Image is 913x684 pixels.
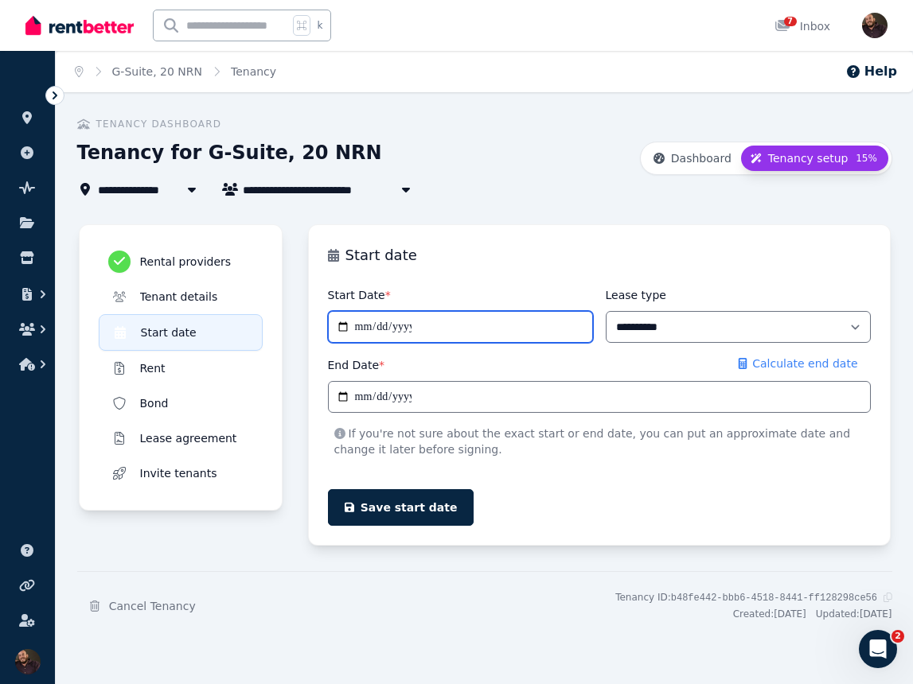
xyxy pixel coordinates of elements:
button: Tenancy setup15% [741,146,888,171]
h3: Lease agreement [140,430,253,446]
a: G-Suite, 20 NRN [112,65,203,78]
button: Invite tenants [99,456,263,491]
img: RentBetter [25,14,134,37]
button: Rental providers [99,244,263,279]
h3: Tenant details [140,289,253,305]
span: Tenancy Dashboard [96,118,222,130]
h3: Start date [141,325,252,340]
button: Tenancy ID:b48fe442-bbb6-4518-8441-ff128298ce56 [615,591,892,604]
label: End Date [328,359,385,371]
h3: Invite tenants [140,465,253,481]
p: If you're not sure about the exact start or end date, you can put an approximate date and change ... [328,426,871,457]
button: Rent [99,351,263,386]
span: k [317,19,322,32]
h3: Rent [140,360,253,376]
button: Dashboard [644,146,741,171]
h1: Tenancy for G-Suite, 20 NRN [77,140,382,165]
button: Start date [99,314,263,351]
nav: Breadcrumb [56,51,295,92]
button: Tenant details [99,279,263,314]
div: Tenancy ID: [615,591,877,604]
span: Updated: [DATE] [816,608,892,620]
button: Lease agreement [99,421,263,456]
label: Lease type [606,289,666,301]
span: Created: [DATE] [733,608,806,620]
span: Dashboard [671,150,732,166]
img: Paul Ferrett [15,649,41,674]
h3: Bond [140,395,253,411]
h3: Start date [345,244,871,266]
button: Calculate end date [736,356,857,371]
button: Save start date [328,489,474,526]
img: Paul Ferrett [862,13,888,38]
h3: Rental providers [140,254,253,270]
span: Tenancy setup [768,150,849,166]
span: 7 [784,17,797,26]
label: Start Date [328,289,391,301]
span: 15 % [855,152,879,165]
iframe: Intercom live chat [859,630,897,668]
div: Inbox [774,18,830,34]
a: Tenancy [231,65,276,78]
button: Bond [99,386,263,421]
button: Help [845,62,897,81]
button: Cancel Tenancy [77,592,209,620]
span: 2 [892,630,904,643]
